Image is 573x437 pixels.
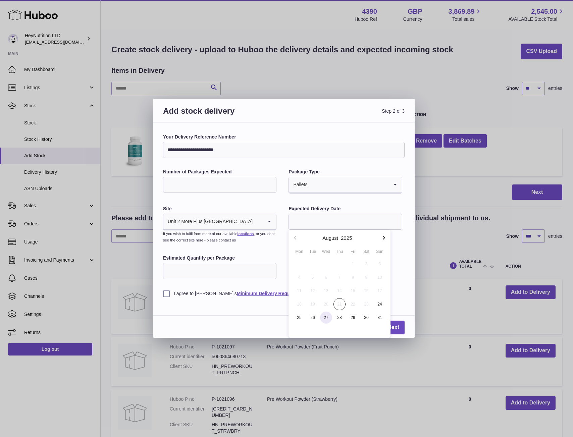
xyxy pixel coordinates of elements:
button: 27 [319,311,333,324]
label: Estimated Quantity per Package [163,255,276,261]
div: Search for option [163,214,276,230]
button: 6 [319,271,333,284]
span: 12 [307,285,319,297]
span: 28 [333,312,346,324]
span: Pallets [289,177,308,193]
div: Sun [373,249,386,255]
div: Sat [360,249,373,255]
button: 2 [360,257,373,271]
label: I agree to [PERSON_NAME]'s [163,290,405,297]
span: Step 2 of 3 [284,106,405,124]
label: Your Delivery Reference Number [163,134,405,140]
span: 22 [347,298,359,310]
label: Site [163,206,276,212]
button: 11 [293,284,306,297]
div: Wed [319,249,333,255]
button: 9 [360,271,373,284]
span: 23 [360,298,372,310]
label: Package Type [289,169,402,175]
span: 31 [374,312,386,324]
span: 26 [307,312,319,324]
button: 8 [346,271,360,284]
button: 26 [306,311,319,324]
button: 16 [360,284,373,297]
span: 1 [347,258,359,270]
button: August [322,235,338,240]
span: 20 [320,298,332,310]
span: 13 [320,285,332,297]
span: 14 [333,285,346,297]
div: Search for option [289,177,402,193]
label: Expected Delivery Date [289,206,402,212]
span: 6 [320,271,332,283]
span: 29 [347,312,359,324]
div: Thu [333,249,346,255]
small: If you wish to fulfil from more of our available , or you don’t see the correct site here - pleas... [163,232,275,242]
a: locations [237,232,254,236]
span: 10 [374,271,386,283]
label: Number of Packages Expected [163,169,276,175]
button: 15 [346,284,360,297]
span: 15 [347,285,359,297]
span: 11 [293,285,305,297]
span: 8 [347,271,359,283]
button: 17 [373,284,386,297]
span: 21 [333,298,346,310]
span: 3 [374,258,386,270]
button: 23 [360,297,373,311]
button: 20 [319,297,333,311]
div: Mon [293,249,306,255]
button: 28 [333,311,346,324]
button: 14 [333,284,346,297]
button: 18 [293,297,306,311]
button: 12 [306,284,319,297]
button: 3 [373,257,386,271]
span: 19 [307,298,319,310]
span: 17 [374,285,386,297]
button: 21 [333,297,346,311]
input: Search for option [253,214,263,229]
span: 16 [360,285,372,297]
button: 5 [306,271,319,284]
span: 5 [307,271,319,283]
button: 25 [293,311,306,324]
span: Unit 2 More Plus [GEOGRAPHIC_DATA] [163,214,253,229]
span: 24 [374,298,386,310]
span: 25 [293,312,305,324]
button: 31 [373,311,386,324]
span: 9 [360,271,372,283]
button: 4 [293,271,306,284]
button: 24 [373,297,386,311]
a: Next [382,321,405,334]
button: 30 [360,311,373,324]
span: 4 [293,271,305,283]
button: 10 [373,271,386,284]
h3: Add stock delivery [163,106,284,124]
span: 27 [320,312,332,324]
div: Fri [346,249,360,255]
a: Minimum Delivery Requirements [237,291,310,296]
input: Search for option [308,177,388,193]
button: 2025 [341,235,352,240]
div: Tue [306,249,319,255]
span: 2 [360,258,372,270]
button: 7 [333,271,346,284]
button: 29 [346,311,360,324]
button: 19 [306,297,319,311]
span: 7 [333,271,346,283]
button: 1 [346,257,360,271]
span: 30 [360,312,372,324]
span: 18 [293,298,305,310]
button: 22 [346,297,360,311]
button: 13 [319,284,333,297]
